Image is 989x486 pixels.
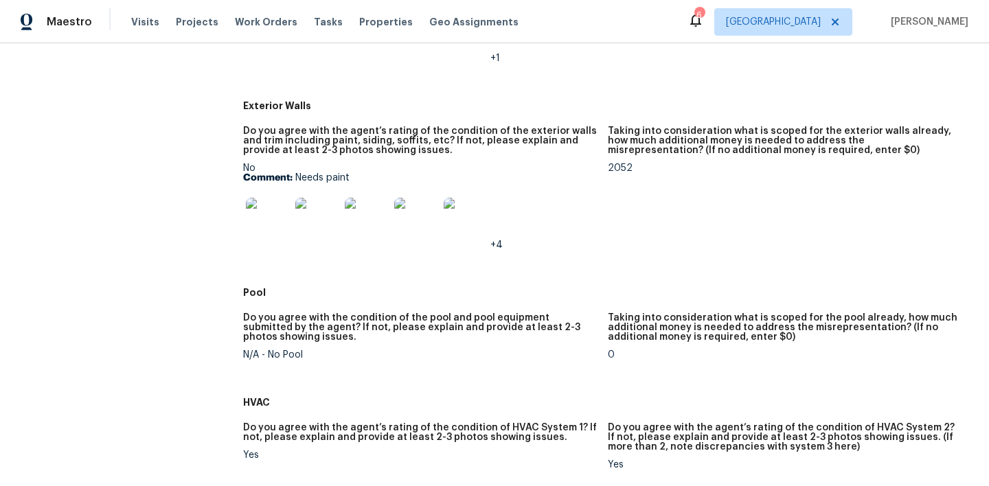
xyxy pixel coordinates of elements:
[243,99,973,113] h5: Exterior Walls
[243,173,597,183] p: Needs paint
[243,173,293,183] b: Comment:
[490,240,503,250] span: +4
[608,126,962,155] h5: Taking into consideration what is scoped for the exterior walls already, how much additional mone...
[608,313,962,342] h5: Taking into consideration what is scoped for the pool already, how much additional money is neede...
[314,17,343,27] span: Tasks
[243,350,597,360] div: N/A - No Pool
[359,15,413,29] span: Properties
[490,54,500,63] span: +1
[243,163,597,250] div: No
[243,286,973,299] h5: Pool
[608,423,962,452] h5: Do you agree with the agent’s rating of the condition of HVAC System 2? If not, please explain an...
[47,15,92,29] span: Maestro
[608,460,962,470] div: Yes
[726,15,821,29] span: [GEOGRAPHIC_DATA]
[243,450,597,460] div: Yes
[176,15,218,29] span: Projects
[131,15,159,29] span: Visits
[694,8,704,22] div: 6
[429,15,519,29] span: Geo Assignments
[243,313,597,342] h5: Do you agree with the condition of the pool and pool equipment submitted by the agent? If not, pl...
[243,395,973,409] h5: HVAC
[608,163,962,173] div: 2052
[243,423,597,442] h5: Do you agree with the agent’s rating of the condition of HVAC System 1? If not, please explain an...
[243,126,597,155] h5: Do you agree with the agent’s rating of the condition of the exterior walls and trim including pa...
[885,15,968,29] span: [PERSON_NAME]
[608,350,962,360] div: 0
[235,15,297,29] span: Work Orders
